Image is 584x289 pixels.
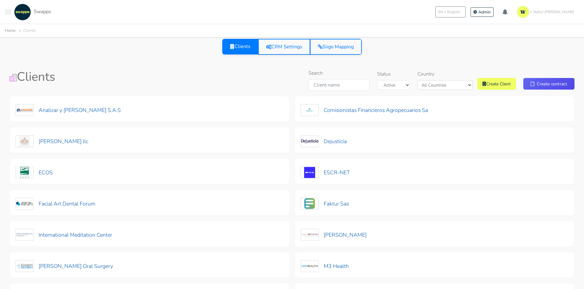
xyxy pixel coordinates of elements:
img: Analizar y Lombana S.A.S [15,104,34,116]
button: [PERSON_NAME] llc [15,135,89,148]
img: ECOS [15,166,34,179]
button: ESCR-NET [300,166,350,179]
a: Hello! [PERSON_NAME] [514,3,579,20]
button: Faktur Sas [300,197,349,210]
h1: Clients [10,69,192,84]
button: Facial Art Dental Forum [15,197,96,210]
img: M3 Health [300,260,319,272]
img: Comisionistas Financieros Agropecuarios Sa [300,104,319,116]
button: ENEnglish [435,6,466,17]
img: ESCR-NET [300,166,319,179]
div: View selector [222,39,362,55]
button: ECOS [15,166,53,179]
button: Comisionistas Financieros Agropecuarios Sa [300,104,428,117]
span: Swapps [34,8,51,15]
a: Create Client [477,78,516,90]
label: Status [377,70,391,78]
button: Dejusticia [300,135,347,148]
img: Faktur Sas [300,198,319,210]
a: Swapps [13,4,51,20]
a: Home [5,28,16,33]
img: Facial Art Dental Forum [15,198,34,210]
a: CRM Settings [258,39,310,55]
img: International Meditation Center [15,229,34,241]
a: Clients [222,39,258,54]
button: M3 Health [300,260,349,272]
span: English [447,9,460,15]
span: Admin [478,9,491,15]
a: Admin [471,7,494,17]
img: Kathy Jalali [300,229,319,241]
a: Siigo Mapping [310,39,362,55]
img: isotipo-3-3e143c57.png [517,6,529,18]
label: Country [418,70,434,78]
span: Hello! [PERSON_NAME] [533,9,574,15]
button: Analizar y [PERSON_NAME] S.A.S [15,104,121,117]
button: [PERSON_NAME] [300,228,367,241]
img: Craig Storti llc [15,135,34,147]
li: Clients [17,27,36,34]
button: International Meditation Center [15,228,113,241]
img: Kazemi Oral Surgery [15,260,34,272]
a: Create contract [523,78,574,90]
button: [PERSON_NAME] Oral Surgery [15,260,113,272]
label: Search [308,69,323,77]
img: Clients Icon [10,74,17,81]
img: swapps-linkedin-v2.jpg [14,4,31,20]
img: Dejusticia [300,135,319,147]
input: Client name [308,79,370,91]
